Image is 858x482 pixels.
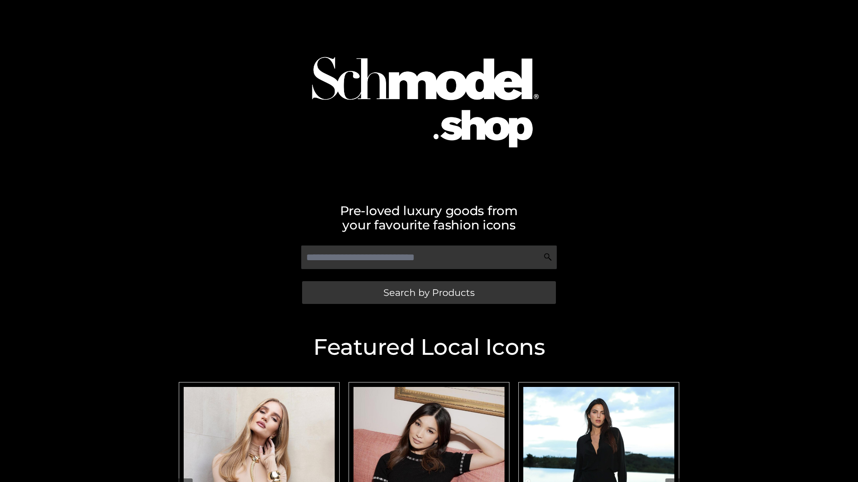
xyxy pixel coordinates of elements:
h2: Pre-loved luxury goods from your favourite fashion icons [174,204,684,232]
span: Search by Products [383,288,475,297]
a: Search by Products [302,281,556,304]
h2: Featured Local Icons​ [174,336,684,358]
img: Search Icon [543,253,552,262]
